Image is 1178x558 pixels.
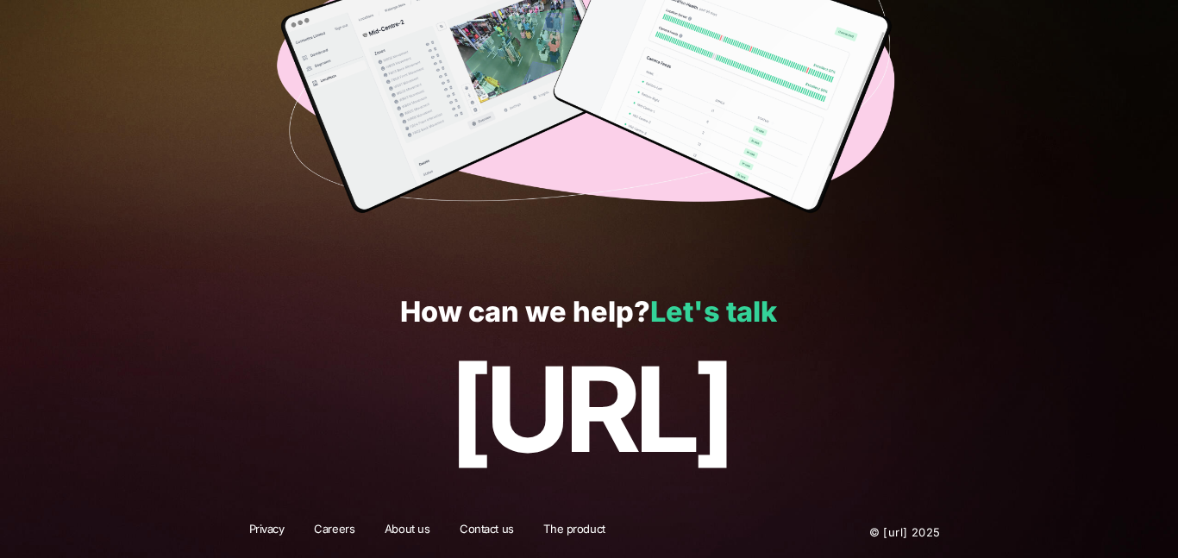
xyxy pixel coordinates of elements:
[532,521,616,543] a: The product
[303,521,366,543] a: Careers
[37,297,1140,329] p: How can we help?
[238,521,296,543] a: Privacy
[765,521,941,543] p: © [URL] 2025
[373,521,442,543] a: About us
[650,295,777,329] a: Let's talk
[448,521,525,543] a: Contact us
[37,343,1140,476] p: [URL]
